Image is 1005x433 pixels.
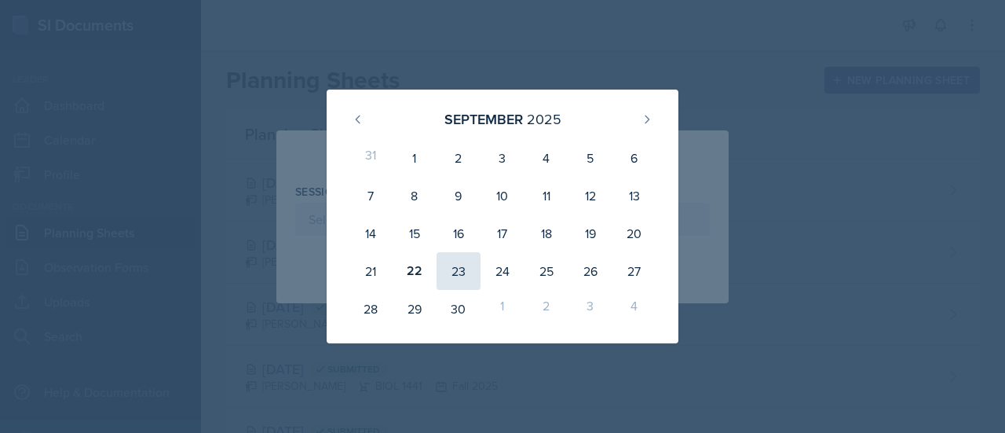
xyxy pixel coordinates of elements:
div: 9 [437,177,481,215]
div: 22 [393,252,437,290]
div: 20 [612,215,656,252]
div: 17 [481,215,524,252]
div: 26 [568,252,612,290]
div: 10 [481,177,524,215]
div: 23 [437,252,481,290]
div: 28 [349,290,393,328]
div: 31 [349,139,393,177]
div: 2 [524,290,568,328]
div: 11 [524,177,568,215]
div: 2 [437,139,481,177]
div: 16 [437,215,481,252]
div: 6 [612,139,656,177]
div: 14 [349,215,393,252]
div: 19 [568,215,612,252]
div: 5 [568,139,612,177]
div: 21 [349,252,393,290]
div: 25 [524,252,568,290]
div: September [444,108,523,130]
div: 29 [393,290,437,328]
div: 3 [568,290,612,328]
div: 7 [349,177,393,215]
div: 15 [393,215,437,252]
div: 1 [481,290,524,328]
div: 30 [437,290,481,328]
div: 12 [568,177,612,215]
div: 4 [612,290,656,328]
div: 27 [612,252,656,290]
div: 3 [481,139,524,177]
div: 18 [524,215,568,252]
div: 13 [612,177,656,215]
div: 24 [481,252,524,290]
div: 4 [524,139,568,177]
div: 2025 [527,108,561,130]
div: 1 [393,139,437,177]
div: 8 [393,177,437,215]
